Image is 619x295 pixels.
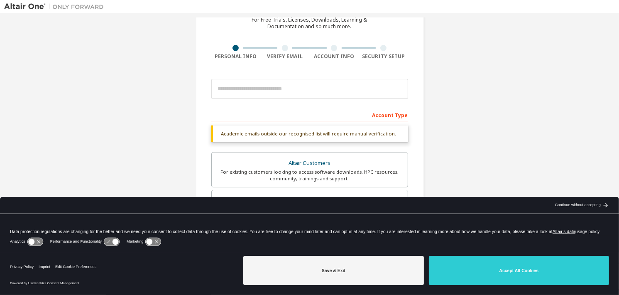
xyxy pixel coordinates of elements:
[310,53,359,60] div: Account Info
[252,17,367,30] div: For Free Trials, Licenses, Downloads, Learning & Documentation and so much more.
[260,53,310,60] div: Verify Email
[211,125,408,142] div: Academic emails outside our recognised list will require manual verification.
[211,108,408,121] div: Account Type
[4,2,108,11] img: Altair One
[217,169,403,182] div: For existing customers looking to access software downloads, HPC resources, community, trainings ...
[359,53,408,60] div: Security Setup
[217,195,403,207] div: Students
[211,53,261,60] div: Personal Info
[217,157,403,169] div: Altair Customers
